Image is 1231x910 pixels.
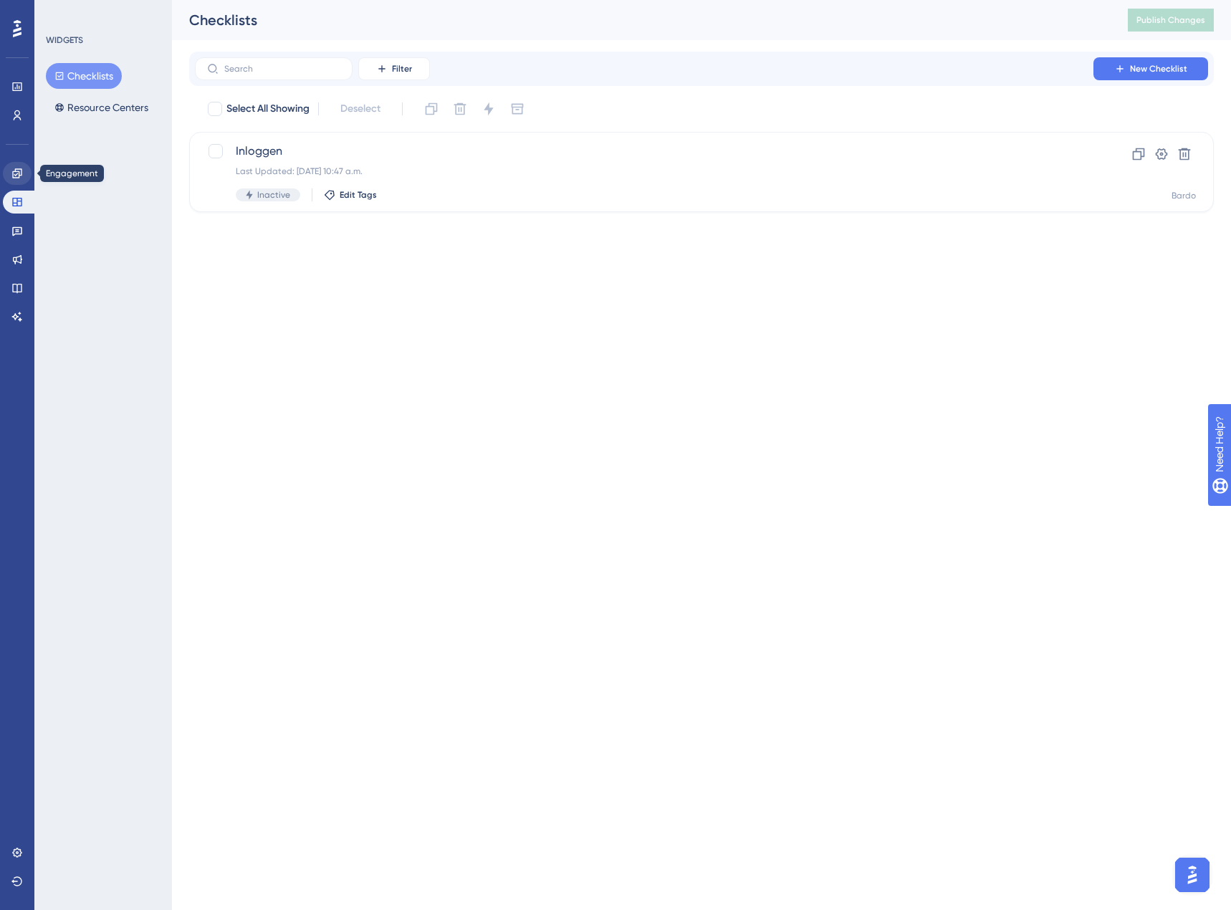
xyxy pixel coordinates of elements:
span: Need Help? [34,4,90,21]
span: Inactive [257,189,290,201]
div: Last Updated: [DATE] 10:47 a.m. [236,166,1053,177]
button: New Checklist [1093,57,1208,80]
input: Search [224,64,340,74]
div: WIDGETS [46,34,83,46]
div: Bardo [1172,190,1196,201]
div: Checklists [189,10,1092,30]
button: Filter [358,57,430,80]
span: Edit Tags [340,189,377,201]
span: New Checklist [1130,63,1187,75]
button: Edit Tags [324,189,377,201]
button: Publish Changes [1128,9,1214,32]
span: Select All Showing [226,100,310,118]
span: Publish Changes [1136,14,1205,26]
button: Deselect [327,96,393,122]
span: Inloggen [236,143,1053,160]
iframe: UserGuiding AI Assistant Launcher [1171,853,1214,896]
button: Resource Centers [46,95,157,120]
button: Checklists [46,63,122,89]
span: Filter [392,63,412,75]
span: Deselect [340,100,380,118]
